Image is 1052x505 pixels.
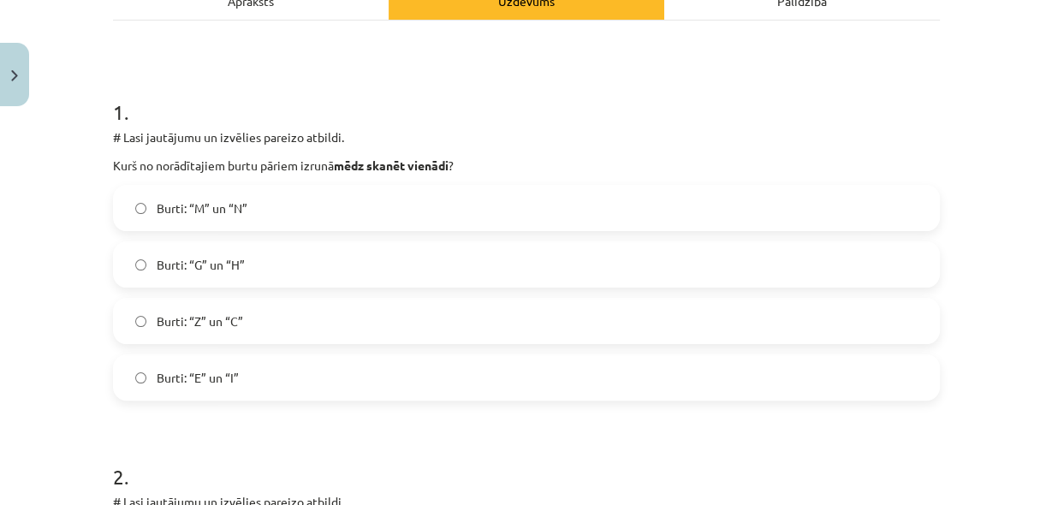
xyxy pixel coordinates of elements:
[157,312,243,330] span: Burti: “Z” un “C”
[113,157,940,175] p: Kurš no norādītajiem burtu pāriem izrunā ?
[135,372,146,383] input: Burti: “E” un “I”
[157,369,239,387] span: Burti: “E” un “I”
[113,435,940,488] h1: 2 .
[113,70,940,123] h1: 1 .
[157,199,247,217] span: Burti: “M” un “N”
[113,128,940,146] p: # Lasi jautājumu un izvēlies pareizo atbildi.
[11,70,18,81] img: icon-close-lesson-0947bae3869378f0d4975bcd49f059093ad1ed9edebbc8119c70593378902aed.svg
[157,256,245,274] span: Burti: “G” un “H”
[135,203,146,214] input: Burti: “M” un “N”
[135,259,146,270] input: Burti: “G” un “H”
[135,316,146,327] input: Burti: “Z” un “C”
[334,157,449,173] strong: mēdz skanēt vienādi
